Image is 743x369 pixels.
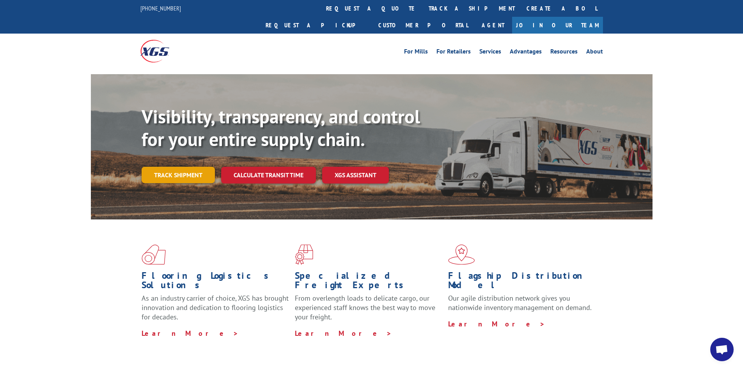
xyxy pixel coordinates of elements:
[295,271,442,294] h1: Specialized Freight Experts
[295,244,313,265] img: xgs-icon-focused-on-flooring-red
[512,17,603,34] a: Join Our Team
[142,294,289,321] span: As an industry carrier of choice, XGS has brought innovation and dedication to flooring logistics...
[221,167,316,184] a: Calculate transit time
[142,104,420,151] b: Visibility, transparency, and control for your entire supply chain.
[142,271,289,294] h1: Flooring Logistics Solutions
[448,294,592,312] span: Our agile distribution network gives you nationwide inventory management on demand.
[448,244,475,265] img: xgs-icon-flagship-distribution-model-red
[586,48,603,57] a: About
[260,17,372,34] a: Request a pickup
[510,48,542,57] a: Advantages
[448,271,596,294] h1: Flagship Distribution Model
[295,329,392,338] a: Learn More >
[142,244,166,265] img: xgs-icon-total-supply-chain-intelligence-red
[404,48,428,57] a: For Mills
[142,329,239,338] a: Learn More >
[474,17,512,34] a: Agent
[710,338,734,361] div: Open chat
[140,4,181,12] a: [PHONE_NUMBER]
[436,48,471,57] a: For Retailers
[448,319,545,328] a: Learn More >
[372,17,474,34] a: Customer Portal
[479,48,501,57] a: Services
[550,48,578,57] a: Resources
[142,167,215,183] a: Track shipment
[295,294,442,328] p: From overlength loads to delicate cargo, our experienced staff knows the best way to move your fr...
[322,167,389,184] a: XGS ASSISTANT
